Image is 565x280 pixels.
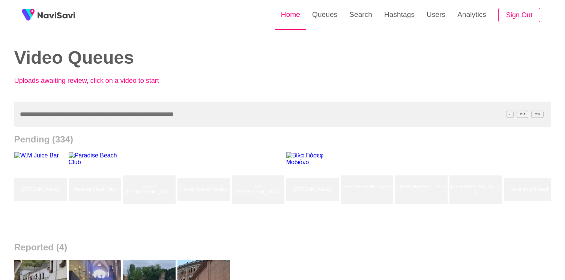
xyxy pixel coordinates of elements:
h2: Pending (334) [14,134,551,145]
span: C^J [517,111,529,118]
h2: Reported (4) [14,242,551,253]
a: Honest Greens CaleidoHonest Greens Caleido [177,152,232,227]
a: [DEMOGRAPHIC_DATA]Bayon Temple [341,152,395,227]
a: Paradise Beach ClubParadise Beach Club [69,152,123,227]
span: C^K [531,111,544,118]
p: Uploads awaiting review, click on a video to start [14,77,179,85]
button: Sign Out [498,8,540,22]
a: [PERSON_NAME]Βίλα Γιόσεφ Μοδιάνο [286,152,341,227]
h2: Video Queues [14,48,271,68]
a: View of [GEOGRAPHIC_DATA][PERSON_NAME]View of Porto Moniz [123,152,177,227]
span: / [506,111,514,118]
img: fireSpot [19,6,38,24]
a: Leventochori beachLeventochori beach [504,152,558,227]
a: [DEMOGRAPHIC_DATA]Bayon Temple [449,152,504,227]
img: fireSpot [38,11,75,19]
a: The [GEOGRAPHIC_DATA]The Met Hotel [232,152,286,227]
a: [PERSON_NAME]W.M Juice Bar [14,152,69,227]
a: [DEMOGRAPHIC_DATA]Bayon Temple [395,152,449,227]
